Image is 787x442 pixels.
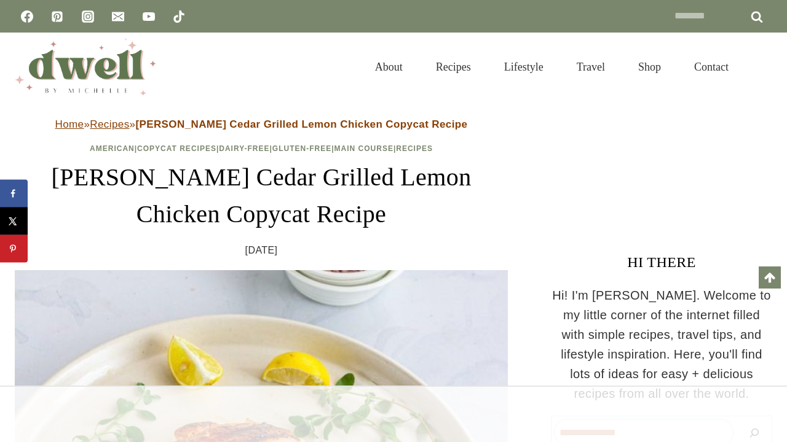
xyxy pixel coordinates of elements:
[334,144,393,153] a: Main Course
[135,118,467,130] strong: [PERSON_NAME] Cedar Grilled Lemon Chicken Copycat Recipe
[55,118,468,130] span: » »
[167,4,191,29] a: TikTok
[15,159,508,233] h1: [PERSON_NAME] Cedar Grilled Lemon Chicken Copycat Recipe
[136,4,161,29] a: YouTube
[272,144,331,153] a: Gluten-Free
[396,144,433,153] a: Recipes
[358,47,745,87] nav: Primary Navigation
[759,266,781,289] a: Scroll to top
[622,47,678,87] a: Shop
[551,285,772,403] p: Hi! I'm [PERSON_NAME]. Welcome to my little corner of the internet filled with simple recipes, tr...
[137,144,216,153] a: Copycat Recipes
[15,4,39,29] a: Facebook
[90,118,129,130] a: Recipes
[560,47,622,87] a: Travel
[90,144,135,153] a: American
[106,4,130,29] a: Email
[488,47,560,87] a: Lifestyle
[15,39,156,95] img: DWELL by michelle
[419,47,488,87] a: Recipes
[678,47,745,87] a: Contact
[90,144,433,153] span: | | | | |
[219,144,269,153] a: Dairy-Free
[55,118,84,130] a: Home
[245,242,278,258] time: [DATE]
[45,4,69,29] a: Pinterest
[76,4,100,29] a: Instagram
[551,251,772,273] h3: HI THERE
[358,47,419,87] a: About
[751,56,772,77] button: View Search Form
